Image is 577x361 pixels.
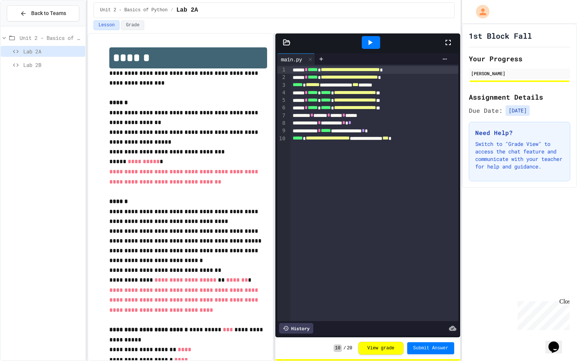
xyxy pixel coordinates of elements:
div: 5 [277,97,287,104]
button: Grade [121,20,144,30]
div: 4 [277,89,287,97]
div: 9 [277,127,287,135]
div: 8 [277,120,287,127]
h3: Need Help? [475,128,564,137]
div: [PERSON_NAME] [471,70,568,77]
span: 10 [334,344,342,352]
span: Lab 2A [23,47,82,55]
div: My Account [468,3,491,20]
div: 2 [277,74,287,81]
span: / [343,345,346,351]
span: Back to Teams [31,9,66,17]
span: Lab 2B [23,61,82,69]
div: Chat with us now!Close [3,3,52,48]
p: Switch to "Grade View" to access the chat feature and communicate with your teacher for help and ... [475,140,564,170]
div: main.py [277,55,306,63]
iframe: chat widget [545,331,569,353]
span: Lab 2A [176,6,198,15]
div: 10 [277,135,287,143]
div: History [279,323,313,334]
span: Unit 2 - Basics of Python [100,7,168,13]
span: Due Date: [469,106,503,115]
span: [DATE] [506,105,530,116]
button: View grade [358,342,403,355]
button: Back to Teams [7,5,79,21]
button: Submit Answer [407,342,455,354]
div: main.py [277,53,315,65]
iframe: chat widget [515,298,569,330]
button: Lesson [94,20,119,30]
span: 20 [347,345,352,351]
span: Submit Answer [413,345,449,351]
div: 1 [277,66,287,74]
div: 3 [277,82,287,89]
span: / [171,7,173,13]
div: 6 [277,104,287,112]
h1: 1st Block Fall [469,30,532,41]
div: 7 [277,112,287,120]
h2: Assignment Details [469,92,570,102]
span: Unit 2 - Basics of Python [20,34,82,42]
h2: Your Progress [469,53,570,64]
